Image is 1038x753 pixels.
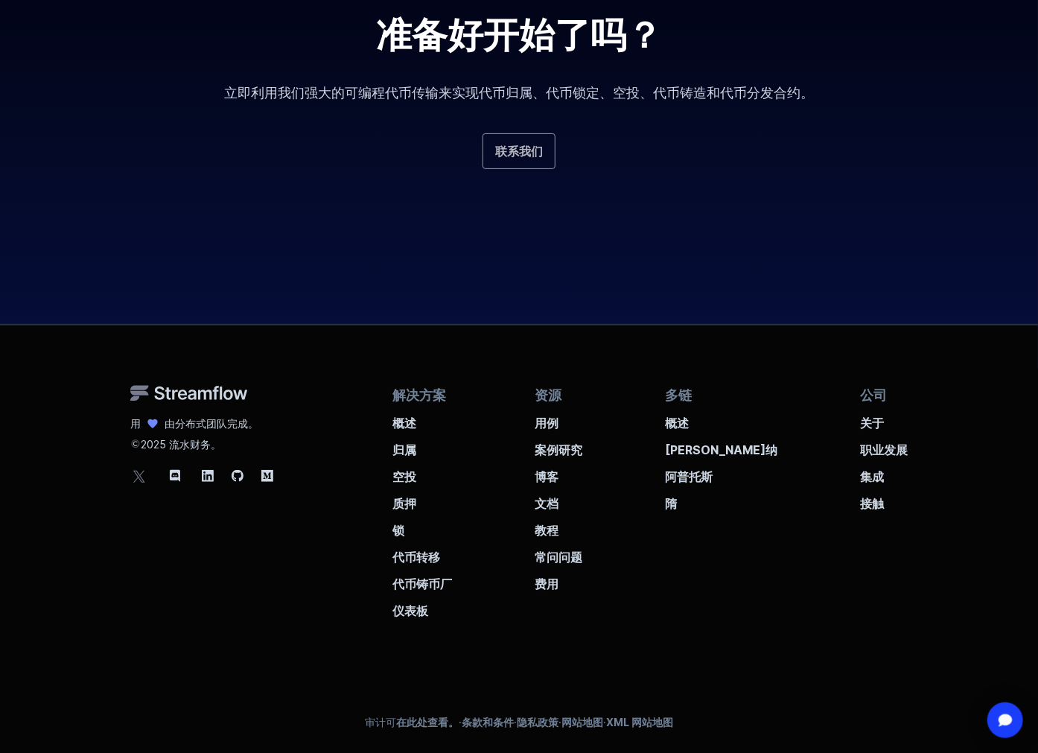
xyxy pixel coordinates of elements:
[665,496,677,511] font: 隋
[535,469,558,484] font: 博客
[462,716,514,728] a: 条款和条件
[392,566,452,593] a: 代币铸币厂
[130,385,248,401] img: Streamflow 徽标
[392,576,452,591] font: 代币铸币厂
[987,702,1023,738] div: 打开 Intercom Messenger
[860,405,908,432] a: 关于
[535,416,558,430] font: 用例
[392,459,452,486] a: 空投
[130,417,141,430] font: 用
[606,716,673,728] a: XML 网站地图
[535,566,582,593] a: 费用
[860,432,908,459] a: 职业发展
[392,512,452,539] a: 锁
[392,523,404,538] font: 锁
[165,417,258,430] font: 由分布式团队完成。
[392,432,452,459] a: 归属
[665,486,777,512] a: 隋
[392,603,428,618] font: 仪表板
[860,459,908,486] a: 集成
[535,405,582,432] a: 用例
[392,405,452,432] a: 概述
[392,486,452,512] a: 质押
[665,432,777,459] a: [PERSON_NAME]纳
[392,539,452,566] a: 代币转移
[535,459,582,486] a: 博客
[535,539,582,566] a: 常问问题
[535,550,582,565] font: 常问问题
[392,416,416,430] font: 概述
[535,387,561,403] font: 资源
[495,144,543,159] font: 联系我们
[603,716,606,728] font: ·
[860,486,908,512] a: 接触
[392,469,416,484] font: 空投
[860,416,884,430] font: 关于
[860,469,884,484] font: 集成
[665,442,777,457] font: [PERSON_NAME]纳
[396,716,459,728] a: 在此处查看。
[665,387,692,403] font: 多链
[665,469,713,484] font: 阿普托斯
[392,387,446,403] font: 解决方案
[860,442,908,457] font: 职业发展
[535,432,582,459] a: 案例研究
[535,496,558,511] font: 文档
[535,486,582,512] a: 文档
[483,133,555,169] a: 联系我们
[392,593,452,620] a: 仪表板
[392,442,416,457] font: 归属
[535,576,558,591] font: 费用
[514,716,517,728] font: ·
[392,550,440,565] font: 代币转移
[860,496,884,511] font: 接触
[535,442,582,457] font: 案例研究
[376,13,662,57] font: 准备好开始了吗？
[517,716,558,728] a: 隐私政策
[392,496,416,511] font: 质押
[535,523,558,538] font: 教程
[224,85,814,101] font: 立即利用我们强大的可编程代币传输来实现代币归属、代币锁定、空投、代币铸造和代币分发合约。
[665,405,777,432] a: 概述
[561,716,603,728] a: 网站地图
[459,716,462,728] font: ·
[665,459,777,486] a: 阿普托斯
[535,512,582,539] a: 教程
[365,716,396,728] font: 审计可
[558,716,561,728] font: ·
[141,438,221,451] font: 2025 流水财务。
[860,387,887,403] font: 公司
[665,416,689,430] font: 概述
